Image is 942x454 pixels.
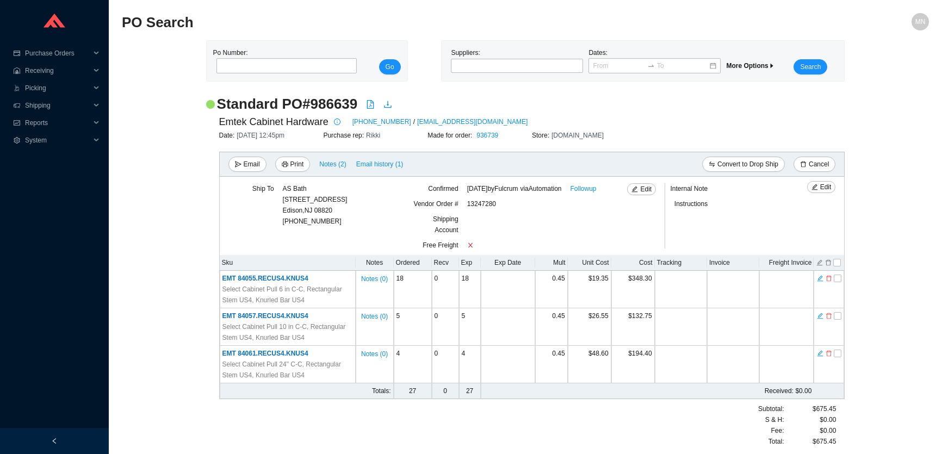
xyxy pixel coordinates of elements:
span: Purchase rep: [323,132,366,139]
td: $48.60 [568,346,611,383]
td: $132.75 [611,308,655,346]
span: Select Cabinet Pull 6 in C-C, Rectangular Stem US4, Knurled Bar US4 [222,284,353,306]
span: Purchase Orders [25,45,90,62]
span: credit-card [13,50,21,57]
span: delete [800,161,807,169]
span: Notes ( 2 ) [319,159,346,170]
th: Notes [356,255,394,271]
button: Notes (0) [361,310,388,318]
span: info-circle [331,119,343,125]
span: [DATE] 12:45pm [237,132,284,139]
h2: PO Search [122,13,727,32]
span: Instructions [674,200,708,208]
div: Dates: [586,47,723,74]
button: Go [379,59,401,74]
td: 0.45 [535,308,568,346]
div: $675.45 [784,403,836,414]
td: 0 [432,308,459,346]
span: Print [290,159,304,170]
div: Suppliers: [448,47,586,74]
span: close [467,242,474,248]
span: Receiving [25,62,90,79]
span: Picking [25,79,90,97]
span: Shipping Account [433,215,458,234]
span: Notes ( 0 ) [361,311,388,322]
span: Reports [25,114,90,132]
button: printerPrint [275,157,311,172]
button: info-circle [329,114,344,129]
span: edit [817,275,823,282]
td: 5 [394,308,432,346]
span: Cancel [809,159,829,170]
th: Cost [611,255,655,271]
span: Select Cabinet Pull 24" C-C, Rectangular Stem US4, Knurled Bar US4 [222,359,353,381]
td: 4 [394,346,432,383]
button: swapConvert to Drop Ship [702,157,785,172]
span: Notes ( 0 ) [361,273,388,284]
td: 5 [459,308,481,346]
span: setting [13,137,21,144]
span: Rikki [366,132,380,139]
span: Confirmed [428,185,458,192]
div: 13247280 [467,198,640,214]
button: delete [825,349,833,356]
button: Email history (1) [356,157,404,172]
a: 936739 [476,132,498,139]
th: Freight Invoice [759,255,814,271]
span: Search [800,61,821,72]
span: edit [811,184,818,191]
td: 27 [459,383,481,399]
button: edit [816,311,824,319]
button: delete [825,311,833,319]
button: sendEmail [228,157,267,172]
th: Ordered [394,255,432,271]
span: Subtotal: [758,403,784,414]
td: 0 [432,383,459,399]
button: editEdit [807,181,836,193]
span: Ship To [252,185,274,192]
td: 0 [432,346,459,383]
span: Received: [765,387,794,395]
span: download [383,100,392,109]
span: Vendor Order # [414,200,458,208]
span: Made for order: [427,132,474,139]
span: delete [826,350,832,357]
span: delete [826,275,832,282]
td: 4 [459,346,481,383]
span: swap-right [647,62,655,70]
span: $0.00 [820,425,836,436]
span: Emtek Cabinet Hardware [219,114,329,130]
span: Shipping [25,97,90,114]
th: Invoice [707,255,759,271]
th: Tracking [655,255,707,271]
span: Email history (1) [356,159,404,170]
span: file-pdf [366,100,375,109]
a: download [383,100,392,111]
span: via Automation [520,185,561,192]
button: edit [816,349,824,356]
span: / [413,116,415,127]
span: Internal Note [670,185,708,192]
span: to [647,62,655,70]
div: AS Bath [STREET_ADDRESS] Edison , NJ 08820 [283,183,348,216]
span: Store: [532,132,551,139]
span: Total: [769,436,784,447]
span: delete [826,312,832,320]
th: Exp Date [481,255,535,271]
span: Totals: [372,387,391,395]
div: $0.00 [784,414,836,425]
span: Fee : [771,425,784,436]
span: edit [631,186,638,194]
span: Date: [219,132,237,139]
button: editEdit [627,183,656,195]
span: Notes ( 0 ) [361,349,388,359]
td: 18 [394,271,432,308]
span: Edit [820,182,832,192]
span: edit [817,350,823,357]
span: [DOMAIN_NAME] [551,132,604,139]
th: Recv [432,255,459,271]
span: [DATE] by Fulcrum [467,183,562,194]
a: [EMAIL_ADDRESS][DOMAIN_NAME] [417,116,528,127]
span: MN [915,13,926,30]
button: Notes (0) [361,273,388,281]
